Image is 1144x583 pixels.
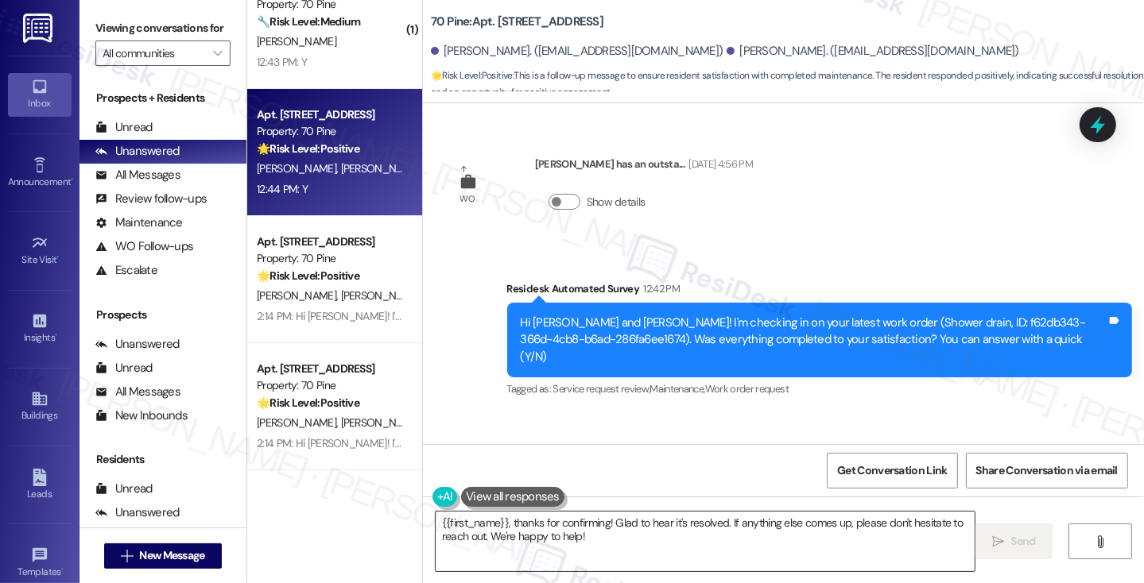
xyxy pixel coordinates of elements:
span: Maintenance , [650,382,704,396]
span: • [71,174,73,185]
i:  [121,550,133,562]
button: Get Conversation Link [827,453,957,488]
span: [PERSON_NAME] [257,161,341,176]
span: • [57,252,60,263]
div: 12:44 PM: Y [257,182,308,196]
div: [PERSON_NAME]. ([EMAIL_ADDRESS][DOMAIN_NAME]) [727,43,1019,60]
b: 70 Pine: Apt. [STREET_ADDRESS] [431,14,603,30]
div: Prospects + Residents [79,90,246,106]
i:  [992,535,1004,548]
i:  [1094,535,1106,548]
div: Apt. [STREET_ADDRESS] [257,106,404,123]
div: Property: 70 Pine [257,250,404,267]
div: New Inbounds [95,407,188,424]
label: Viewing conversations for [95,16,231,41]
a: Buildings [8,385,72,428]
div: 2:14 PM: Hi [PERSON_NAME]! I'm glad to hear that the latest work order was completed to your sati... [257,436,1081,450]
div: Unread [95,481,153,497]
strong: 🌟 Risk Level: Positive [431,69,513,82]
strong: 🌟 Risk Level: Positive [257,396,359,410]
div: [PERSON_NAME] has an outsta... [535,156,753,178]
input: All communities [103,41,205,66]
div: Tagged as: [507,377,1132,400]
div: Apt. [STREET_ADDRESS] [257,234,404,250]
img: ResiDesk Logo [23,14,56,43]
a: Insights • [8,307,72,350]
i:  [213,47,222,60]
div: 2:14 PM: Hi [PERSON_NAME]! I'm glad to hear that the AC work order was completed to your satisfac... [257,309,1069,323]
strong: 🔧 Risk Level: Medium [257,14,360,29]
button: Share Conversation via email [966,453,1128,488]
div: Property: 70 Pine [257,377,404,394]
span: [PERSON_NAME] [257,415,341,430]
a: Site Visit • [8,230,72,272]
span: • [55,330,57,341]
div: Residesk Automated Survey [507,280,1132,303]
strong: 🌟 Risk Level: Positive [257,268,359,283]
span: [PERSON_NAME] [257,288,341,303]
div: Prospects [79,307,246,323]
span: New Message [139,547,204,564]
div: Hi [PERSON_NAME] and [PERSON_NAME]! I'm checking in on your latest work order (Shower drain, ID: ... [521,315,1107,365]
div: 12:43 PM: Y [257,55,307,69]
div: Review follow-ups [95,191,207,207]
div: All Messages [95,384,180,400]
span: Share Conversation via email [976,462,1118,479]
span: [PERSON_NAME] [340,288,420,303]
div: [PERSON_NAME]. ([EMAIL_ADDRESS][DOMAIN_NAME]) [431,43,723,60]
div: 12:42 PM [639,280,680,297]
strong: 🌟 Risk Level: Positive [257,141,359,156]
a: Inbox [8,73,72,116]
span: Get Conversation Link [837,462,947,479]
span: • [61,564,64,575]
div: Escalate [95,262,157,279]
div: WO Follow-ups [95,238,193,255]
div: Residents [79,451,246,468]
button: New Message [104,543,222,569]
div: Apt. [STREET_ADDRESS] [257,361,404,377]
span: Service request review , [553,382,650,396]
button: Send [975,523,1053,559]
div: Unanswered [95,336,180,353]
span: [PERSON_NAME] [257,34,336,48]
a: Leads [8,464,72,507]
div: Maintenance [95,214,183,231]
div: All Messages [95,167,180,183]
div: Property: 70 Pine [257,123,404,140]
div: Unanswered [95,504,180,521]
div: [DATE] 4:56 PM [684,156,753,172]
div: Unanswered [95,143,180,160]
span: Send [1011,533,1036,550]
span: : This is a follow-up message to ensure resident satisfaction with completed maintenance. The res... [431,68,1144,102]
span: [PERSON_NAME] [340,415,420,430]
div: Unread [95,360,153,376]
div: WO [460,191,475,207]
span: [PERSON_NAME] [340,161,420,176]
textarea: {{first_name}}, thanks for confirming! Glad to hear it's resolved. If anything else comes up, ple... [436,512,975,571]
span: Work order request [705,382,789,396]
label: Show details [587,194,646,210]
div: Unread [95,119,153,136]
